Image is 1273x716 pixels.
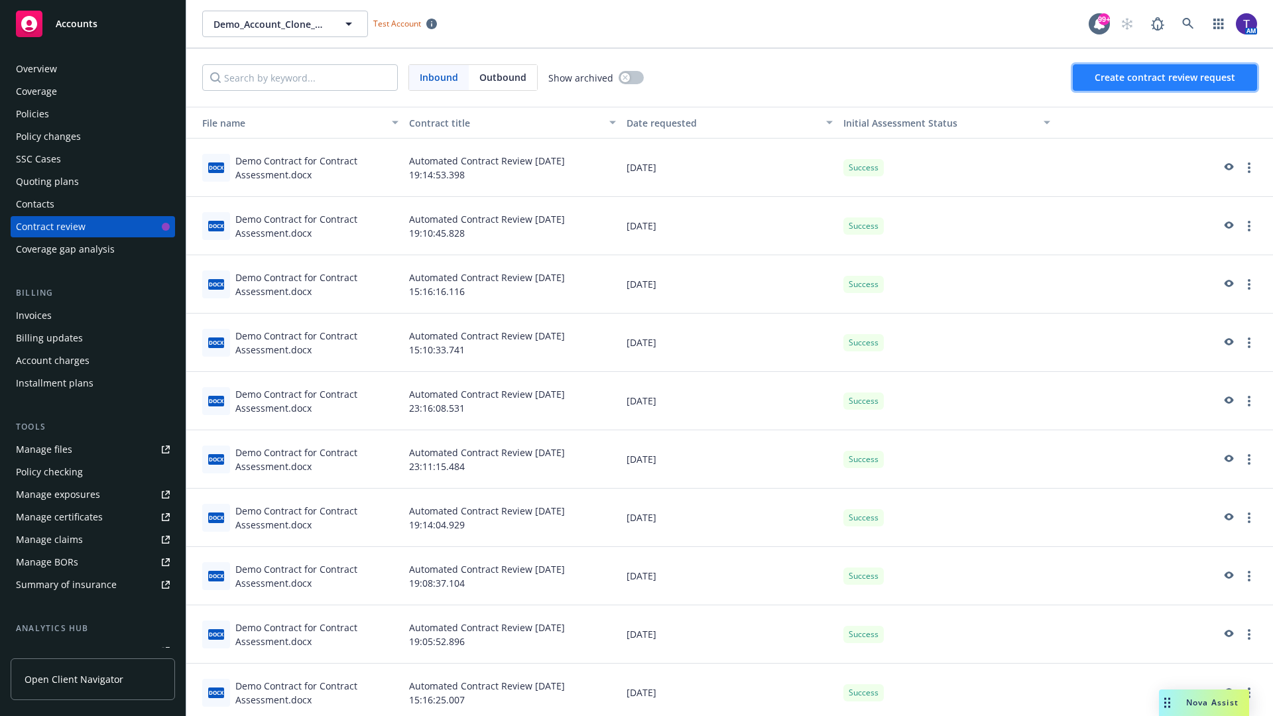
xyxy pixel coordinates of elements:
[404,372,621,430] div: Automated Contract Review [DATE] 23:16:08.531
[11,216,175,237] a: Contract review
[11,305,175,326] a: Invoices
[16,574,117,595] div: Summary of insurance
[849,395,879,407] span: Success
[404,255,621,314] div: Automated Contract Review [DATE] 15:16:16.116
[11,420,175,434] div: Tools
[16,81,57,102] div: Coverage
[235,329,398,357] div: Demo Contract for Contract Assessment.docx
[11,529,175,550] a: Manage claims
[404,107,621,139] button: Contract title
[16,103,49,125] div: Policies
[16,484,100,505] div: Manage exposures
[208,454,224,464] span: docx
[849,162,879,174] span: Success
[11,103,175,125] a: Policies
[208,221,224,231] span: docx
[208,337,224,347] span: docx
[208,162,224,172] span: docx
[16,439,72,460] div: Manage files
[192,116,384,130] div: File name
[1186,697,1239,708] span: Nova Assist
[420,70,458,84] span: Inbound
[208,396,224,406] span: docx
[11,58,175,80] a: Overview
[235,154,398,182] div: Demo Contract for Contract Assessment.docx
[235,621,398,648] div: Demo Contract for Contract Assessment.docx
[16,373,93,394] div: Installment plans
[11,574,175,595] a: Summary of insurance
[235,679,398,707] div: Demo Contract for Contract Assessment.docx
[1241,218,1257,234] a: more
[621,107,839,139] button: Date requested
[16,194,54,215] div: Contacts
[25,672,123,686] span: Open Client Navigator
[409,65,469,90] span: Inbound
[404,489,621,547] div: Automated Contract Review [DATE] 19:14:04.929
[1175,11,1201,37] a: Search
[1241,160,1257,176] a: more
[621,547,839,605] div: [DATE]
[208,571,224,581] span: docx
[1220,510,1236,526] a: preview
[621,255,839,314] div: [DATE]
[621,489,839,547] div: [DATE]
[16,507,103,528] div: Manage certificates
[1220,160,1236,176] a: preview
[235,562,398,590] div: Demo Contract for Contract Assessment.docx
[16,171,79,192] div: Quoting plans
[621,314,839,372] div: [DATE]
[11,439,175,460] a: Manage files
[404,547,621,605] div: Automated Contract Review [DATE] 19:08:37.104
[849,628,879,640] span: Success
[235,387,398,415] div: Demo Contract for Contract Assessment.docx
[409,116,601,130] div: Contract title
[1241,335,1257,351] a: more
[1241,276,1257,292] a: more
[16,149,61,170] div: SSC Cases
[1220,568,1236,584] a: preview
[11,81,175,102] a: Coverage
[1205,11,1232,37] a: Switch app
[56,19,97,29] span: Accounts
[208,687,224,697] span: docx
[192,116,384,130] div: Toggle SortBy
[213,17,328,31] span: Demo_Account_Clone_QA_CR_Tests_Demo
[621,197,839,255] div: [DATE]
[16,350,90,371] div: Account charges
[11,622,175,635] div: Analytics hub
[404,139,621,197] div: Automated Contract Review [DATE] 19:14:53.398
[404,314,621,372] div: Automated Contract Review [DATE] 15:10:33.741
[368,17,442,30] span: Test Account
[11,149,175,170] a: SSC Cases
[1220,451,1236,467] a: preview
[1220,626,1236,642] a: preview
[16,239,115,260] div: Coverage gap analysis
[11,350,175,371] a: Account charges
[16,640,126,662] div: Loss summary generator
[1220,218,1236,234] a: preview
[16,552,78,573] div: Manage BORs
[1220,685,1236,701] a: preview
[1073,64,1257,91] button: Create contract review request
[202,64,398,91] input: Search by keyword...
[849,453,879,465] span: Success
[16,126,81,147] div: Policy changes
[1095,71,1235,84] span: Create contract review request
[849,337,879,349] span: Success
[849,570,879,582] span: Success
[235,504,398,532] div: Demo Contract for Contract Assessment.docx
[11,461,175,483] a: Policy checking
[11,126,175,147] a: Policy changes
[849,220,879,232] span: Success
[16,305,52,326] div: Invoices
[1144,11,1171,37] a: Report a Bug
[1241,568,1257,584] a: more
[16,529,83,550] div: Manage claims
[1159,689,1249,716] button: Nova Assist
[621,372,839,430] div: [DATE]
[1241,510,1257,526] a: more
[479,70,526,84] span: Outbound
[11,239,175,260] a: Coverage gap analysis
[1241,626,1257,642] a: more
[235,446,398,473] div: Demo Contract for Contract Assessment.docx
